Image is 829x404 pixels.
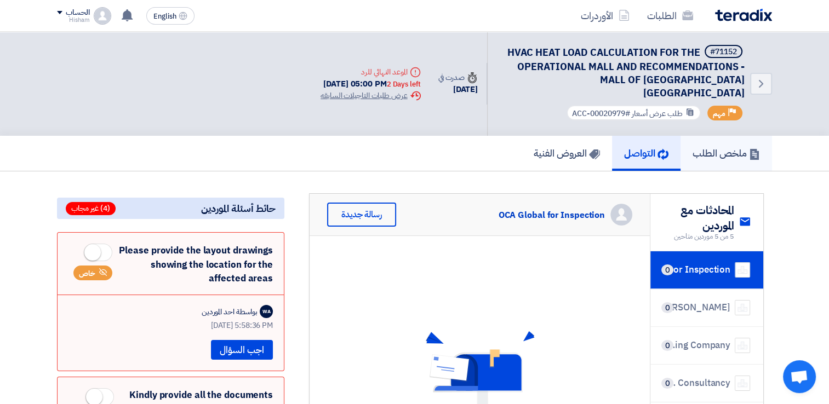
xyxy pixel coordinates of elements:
[661,378,673,389] span: 0
[713,108,725,119] span: مهم
[153,13,176,20] span: English
[202,306,258,318] div: بواسطة احد الموردين
[664,203,734,233] h2: المحادثات مع الموردين
[693,147,760,159] h5: ملخص الطلب
[94,7,111,25] img: profile_test.png
[327,203,396,227] div: رسالة جديدة
[710,48,737,56] div: #71152
[507,45,745,100] span: HVAC HEAT LOAD CALCULATION FOR THE OPERATIONAL MALL AND RECOMMENDATIONS - MALL OF [GEOGRAPHIC_DAT...
[664,263,730,277] div: OCA Global for Inspection
[68,244,273,286] div: Please provide the layout drawings showing the location for the affected areas
[735,376,750,391] img: company-name
[522,136,612,171] a: العروض الفنية
[664,338,730,353] div: Premium Building Company
[664,301,730,315] div: [PERSON_NAME] Consult
[681,136,772,171] a: ملخص الطلب
[661,264,673,275] span: 0
[735,262,750,278] img: company-name
[211,340,273,360] button: اجب السؤال
[66,8,89,18] div: الحساب
[534,147,600,159] h5: العروض الفنية
[438,83,478,96] div: [DATE]
[438,72,478,83] div: صدرت في
[664,376,730,390] div: Innovative Design & Engineering Consultancy
[79,268,95,279] span: خاص
[146,7,195,25] button: English
[260,305,273,318] div: WA
[321,78,420,90] div: [DATE] 05:00 PM
[572,108,630,119] span: #ACC-00020979
[68,320,273,331] div: [DATE] 5:58:36 PM
[624,147,668,159] h5: التواصل
[572,3,638,28] a: الأوردرات
[783,360,816,393] div: Open chat
[664,231,734,242] span: 5 من 5 موردين متاحين
[661,340,673,351] span: 0
[387,79,421,90] div: 2 Days left
[632,108,683,119] span: طلب عرض أسعار
[321,66,420,78] div: الموعد النهائي للرد
[735,338,750,353] img: company-name
[66,202,116,215] span: (4) غير مجاب
[498,209,605,221] div: OCA Global for Inspection
[638,3,702,28] a: الطلبات
[321,90,420,101] div: عرض طلبات التاجيلات السابقه
[735,300,750,315] img: company-name
[57,17,89,23] div: Hisham
[715,9,772,21] img: Teradix logo
[201,202,276,215] span: حائط أسئلة الموردين
[661,302,673,313] span: 0
[612,136,681,171] a: التواصل
[501,45,745,100] h5: HVAC HEAT LOAD CALCULATION FOR THE OPERATIONAL MALL AND RECOMMENDATIONS - MALL OF ARABIA JEDDAH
